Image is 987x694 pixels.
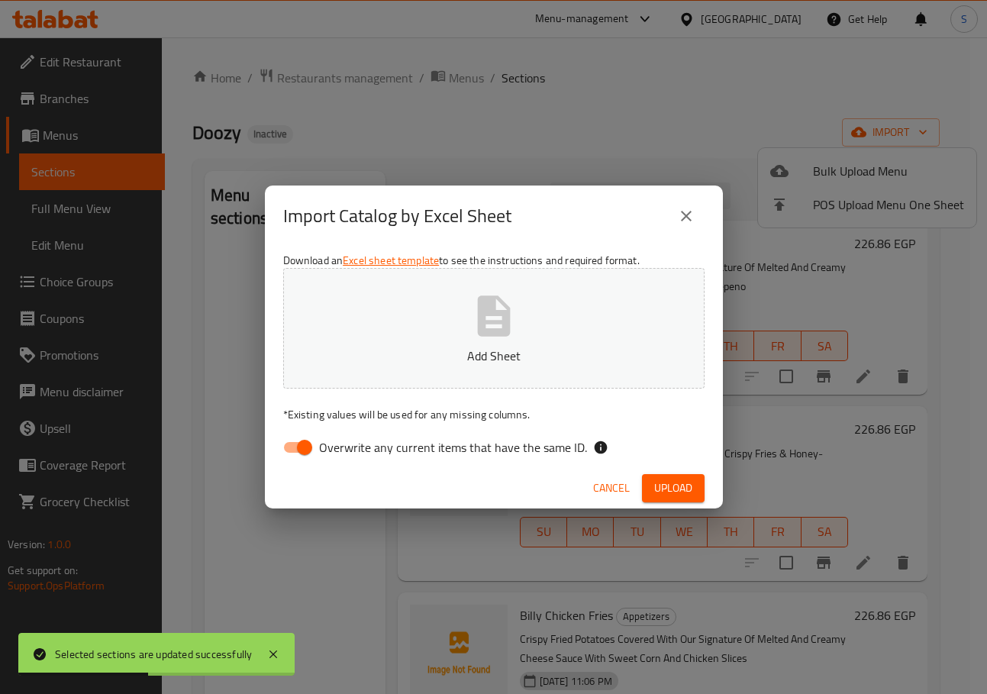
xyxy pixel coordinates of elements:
button: close [668,198,705,234]
h2: Import Catalog by Excel Sheet [283,204,511,228]
div: Selected sections are updated successfully [55,646,252,663]
button: Add Sheet [283,268,705,389]
button: Upload [642,474,705,502]
p: Existing values will be used for any missing columns. [283,407,705,422]
span: Overwrite any current items that have the same ID. [319,438,587,457]
span: Upload [654,479,692,498]
a: Excel sheet template [343,250,439,270]
button: Cancel [587,474,636,502]
div: Download an to see the instructions and required format. [265,247,723,468]
p: Add Sheet [307,347,681,365]
span: Cancel [593,479,630,498]
svg: If the overwrite option isn't selected, then the items that match an existing ID will be ignored ... [593,440,608,455]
